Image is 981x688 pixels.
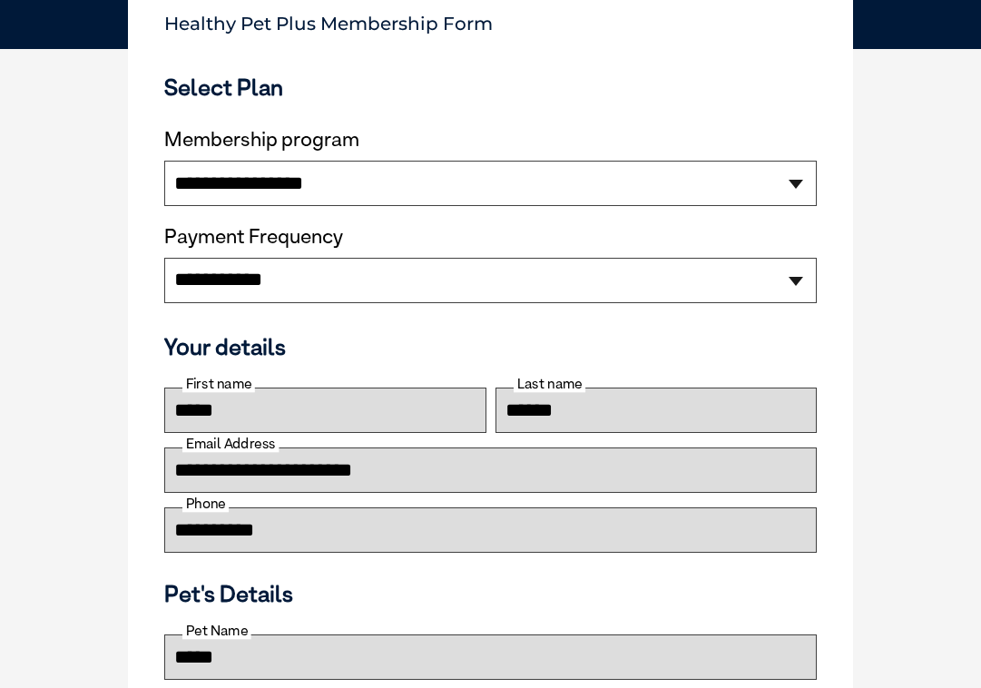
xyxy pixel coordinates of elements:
h3: Select Plan [164,74,817,101]
label: Phone [182,496,229,512]
label: Membership program [164,128,817,152]
label: Payment Frequency [164,225,343,249]
h3: Pet's Details [157,580,824,607]
label: Last name [514,376,585,392]
p: Healthy Pet Plus Membership Form [164,5,817,34]
h3: Your details [164,333,817,360]
label: First name [182,376,255,392]
label: Email Address [182,436,279,452]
